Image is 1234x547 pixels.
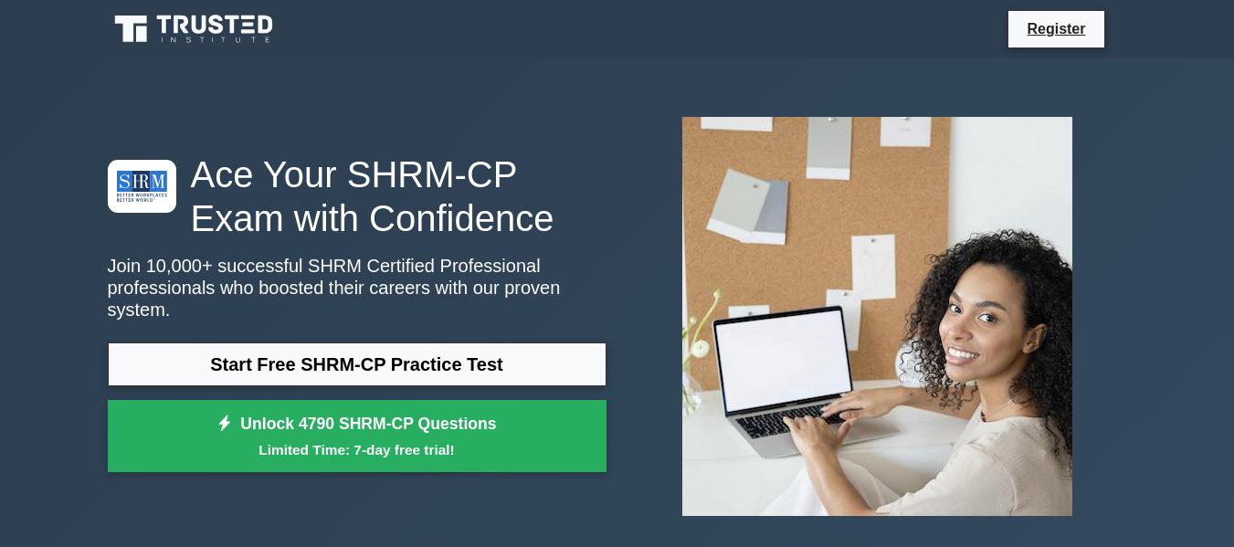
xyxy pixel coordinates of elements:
small: Limited Time: 7-day free trial! [131,439,584,460]
a: Start Free SHRM-CP Practice Test [108,342,606,386]
p: Join 10,000+ successful SHRM Certified Professional professionals who boosted their careers with ... [108,255,606,321]
a: Register [1016,17,1096,40]
h1: Ace Your SHRM-CP Exam with Confidence [108,153,606,240]
a: Unlock 4790 SHRM-CP QuestionsLimited Time: 7-day free trial! [108,400,606,473]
